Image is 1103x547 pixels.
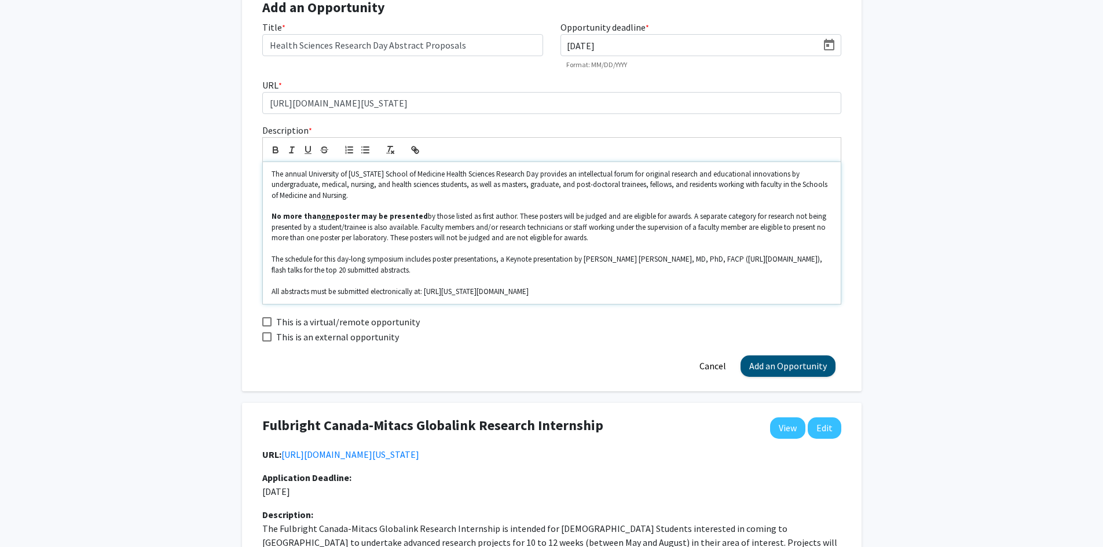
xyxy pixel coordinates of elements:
div: Description: [262,508,841,522]
button: Cancel [691,355,735,377]
u: one [321,211,335,221]
button: Edit [808,417,841,439]
label: Description [262,123,312,137]
a: Opens in a new tab [281,449,419,460]
iframe: Chat [9,495,49,538]
button: Add an Opportunity [741,355,836,377]
b: Application Deadline: [262,472,351,483]
p: All abstracts must be submitted electronically at: [URL][US_STATE][DOMAIN_NAME] [272,287,832,297]
p: by those listed as first author. These posters will be judged and are eligible for awards. A sepa... [272,211,832,243]
p: The schedule for this day-long symposium includes poster presentations, a Keynote presentation by... [272,254,832,276]
strong: No more than poster may be presented [272,211,428,221]
p: The annual University of [US_STATE] School of Medicine Health Sciences Research Day provides an i... [272,169,832,201]
b: URL: [262,449,281,460]
a: View [770,417,805,439]
span: This is an external opportunity [276,330,399,344]
label: URL [262,78,282,92]
label: Title [262,20,285,34]
h4: Fulbright Canada-Mitacs Globalink Research Internship [262,417,603,434]
span: This is a virtual/remote opportunity [276,315,420,329]
label: Opportunity deadline [560,20,649,34]
mat-hint: Format: MM/DD/YYYY [566,61,627,69]
p: [DATE] [262,471,493,498]
button: Open calendar [818,35,841,56]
